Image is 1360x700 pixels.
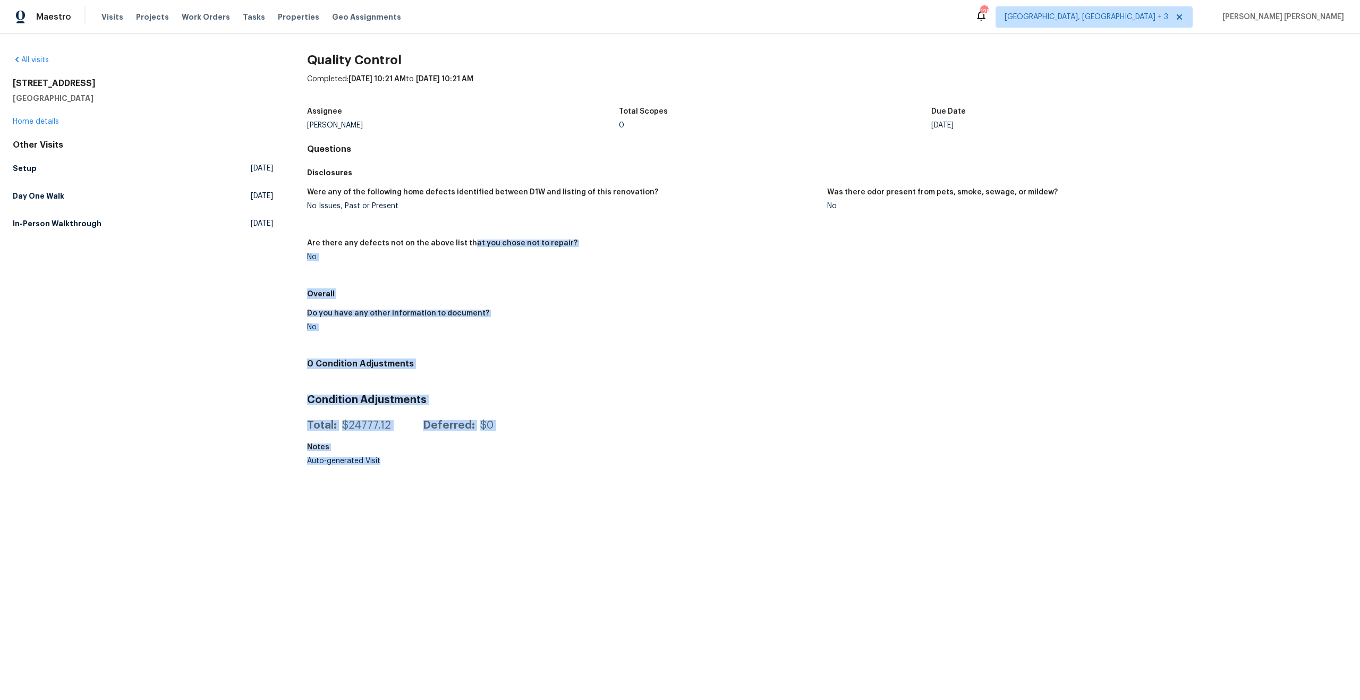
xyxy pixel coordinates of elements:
h5: Were any of the following home defects identified between D1W and listing of this renovation? [307,189,658,196]
a: Home details [13,118,59,125]
div: Completed: to [307,74,1347,101]
div: 128 [980,6,988,17]
h4: Questions [307,144,1347,155]
div: $0 [480,420,494,431]
a: Day One Walk[DATE] [13,186,273,206]
div: [PERSON_NAME] [307,122,619,129]
span: Tasks [243,13,265,21]
h5: Day One Walk [13,191,64,201]
div: Deferred: [423,420,475,431]
span: [DATE] [251,191,273,201]
span: [DATE] 10:21 AM [348,75,406,83]
h2: [STREET_ADDRESS] [13,78,273,89]
h5: Disclosures [307,167,1347,178]
h5: Due Date [931,108,966,115]
div: No Issues, Past or Present [307,202,819,210]
h5: Total Scopes [619,108,668,115]
h5: Assignee [307,108,342,115]
h5: In-Person Walkthrough [13,218,101,229]
h5: Are there any defects not on the above list that you chose not to repair? [307,240,577,247]
div: $24777.12 [342,420,391,431]
div: No [827,202,1339,210]
h5: [GEOGRAPHIC_DATA] [13,93,273,104]
span: [DATE] [251,163,273,174]
div: No [307,323,819,331]
h5: Was there odor present from pets, smoke, sewage, or mildew? [827,189,1058,196]
span: Visits [101,12,123,22]
div: No [307,253,819,261]
a: All visits [13,56,49,64]
div: 0 [619,122,931,129]
a: Setup[DATE] [13,159,273,178]
span: [DATE] [251,218,273,229]
h5: Overall [307,288,1347,299]
div: [DATE] [931,122,1244,129]
div: Total: [307,420,337,431]
h5: Do you have any other information to document? [307,310,489,317]
span: Properties [278,12,319,22]
span: Maestro [36,12,71,22]
h2: Quality Control [307,55,1347,65]
span: Work Orders [182,12,230,22]
h4: 0 Condition Adjustments [307,358,1347,369]
span: [GEOGRAPHIC_DATA], [GEOGRAPHIC_DATA] + 3 [1005,12,1168,22]
h3: Condition Adjustments [307,395,1347,405]
div: Auto-generated Visit [307,457,619,465]
h5: Notes [307,443,329,451]
span: [DATE] 10:21 AM [416,75,473,83]
span: Projects [136,12,169,22]
span: Geo Assignments [332,12,401,22]
h5: Setup [13,163,37,174]
a: In-Person Walkthrough[DATE] [13,214,273,233]
span: [PERSON_NAME] [PERSON_NAME] [1218,12,1344,22]
div: Other Visits [13,140,273,150]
